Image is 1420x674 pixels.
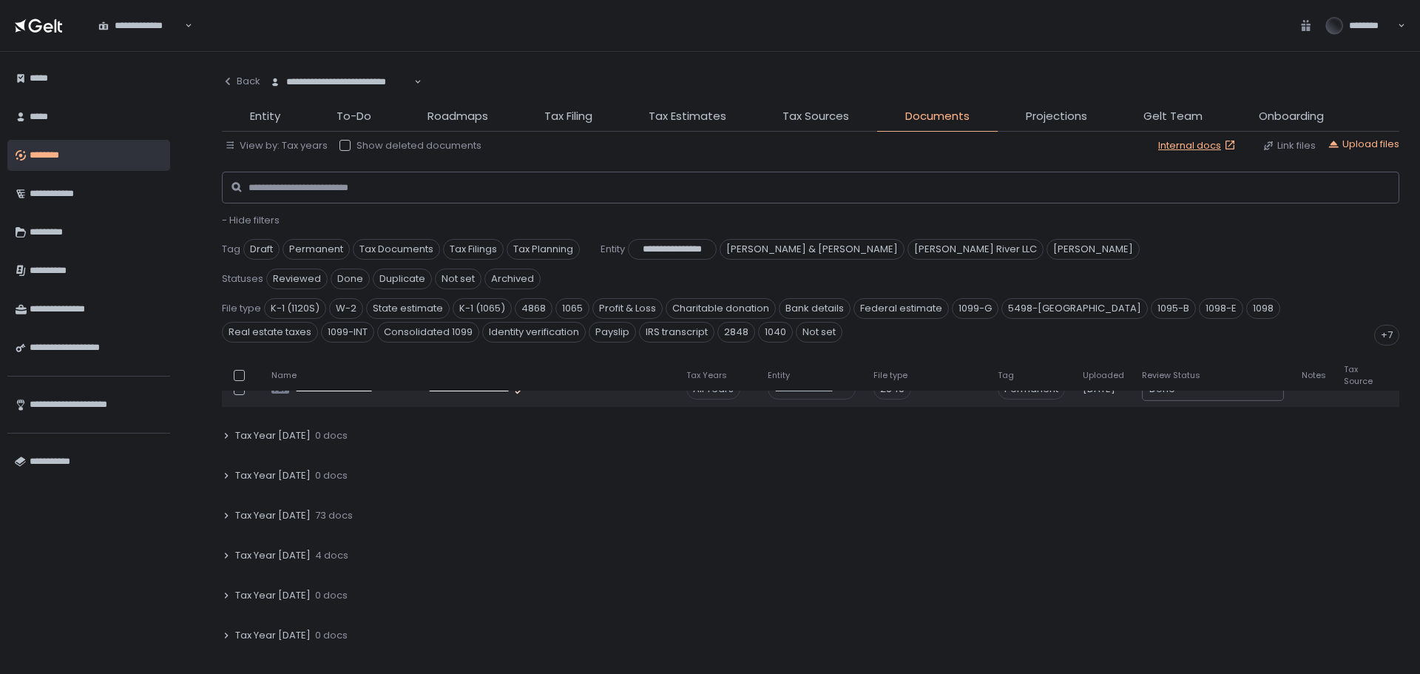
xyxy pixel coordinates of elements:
[373,269,432,289] span: Duplicate
[639,322,714,343] span: IRS transcript
[377,322,479,343] span: Consolidated 1099
[337,108,371,125] span: To-Do
[225,139,328,152] button: View by: Tax years
[1199,298,1243,319] span: 1098-E
[758,322,793,343] span: 1040
[649,108,726,125] span: Tax Estimates
[222,243,240,256] span: Tag
[235,629,311,642] span: Tax Year [DATE]
[264,298,326,319] span: K-1 (1120S)
[592,298,663,319] span: Profit & Loss
[443,239,504,260] span: Tax Filings
[412,75,413,90] input: Search for option
[589,322,636,343] span: Payslip
[366,298,450,319] span: State estimate
[782,108,849,125] span: Tax Sources
[1302,370,1326,381] span: Notes
[321,322,374,343] span: 1099-INT
[222,272,263,286] span: Statuses
[315,549,348,562] span: 4 docs
[1143,108,1203,125] span: Gelt Team
[717,322,755,343] span: 2848
[1142,370,1200,381] span: Review Status
[1047,239,1140,260] span: [PERSON_NAME]
[266,269,328,289] span: Reviewed
[1374,325,1399,346] div: +7
[353,239,440,260] span: Tax Documents
[235,429,311,442] span: Tax Year [DATE]
[1246,298,1280,319] span: 1098
[779,298,851,319] span: Bank details
[235,509,311,522] span: Tax Year [DATE]
[1151,298,1196,319] span: 1095-B
[1262,139,1316,152] button: Link files
[222,302,261,315] span: File type
[89,10,192,41] div: Search for option
[796,322,842,343] span: Not set
[222,214,280,227] button: - Hide filters
[283,239,350,260] span: Permanent
[1026,108,1087,125] span: Projections
[507,239,580,260] span: Tax Planning
[720,239,905,260] span: [PERSON_NAME] & [PERSON_NAME]
[515,298,552,319] span: 4868
[222,322,318,343] span: Real estate taxes
[243,239,280,260] span: Draft
[315,509,353,522] span: 73 docs
[666,298,776,319] span: Charitable donation
[235,589,311,602] span: Tax Year [DATE]
[427,108,488,125] span: Roadmaps
[853,298,949,319] span: Federal estimate
[1001,298,1148,319] span: 5498-[GEOGRAPHIC_DATA]
[873,370,907,381] span: File type
[484,269,541,289] span: Archived
[601,243,625,256] span: Entity
[1344,364,1373,386] span: Tax Source
[235,549,311,562] span: Tax Year [DATE]
[315,469,348,482] span: 0 docs
[952,298,998,319] span: 1099-G
[998,370,1014,381] span: Tag
[315,589,348,602] span: 0 docs
[453,298,512,319] span: K-1 (1065)
[907,239,1044,260] span: [PERSON_NAME] River LLC
[435,269,481,289] span: Not set
[235,469,311,482] span: Tax Year [DATE]
[1158,139,1239,152] a: Internal docs
[1328,138,1399,151] button: Upload files
[482,322,586,343] span: Identity verification
[331,269,370,289] span: Done
[315,629,348,642] span: 0 docs
[222,213,280,227] span: - Hide filters
[1083,370,1124,381] span: Uploaded
[544,108,592,125] span: Tax Filing
[555,298,589,319] span: 1065
[222,67,260,96] button: Back
[271,370,297,381] span: Name
[222,75,260,88] div: Back
[1259,108,1324,125] span: Onboarding
[329,298,363,319] span: W-2
[315,429,348,442] span: 0 docs
[768,370,790,381] span: Entity
[260,67,422,98] div: Search for option
[905,108,970,125] span: Documents
[250,108,280,125] span: Entity
[686,370,727,381] span: Tax Years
